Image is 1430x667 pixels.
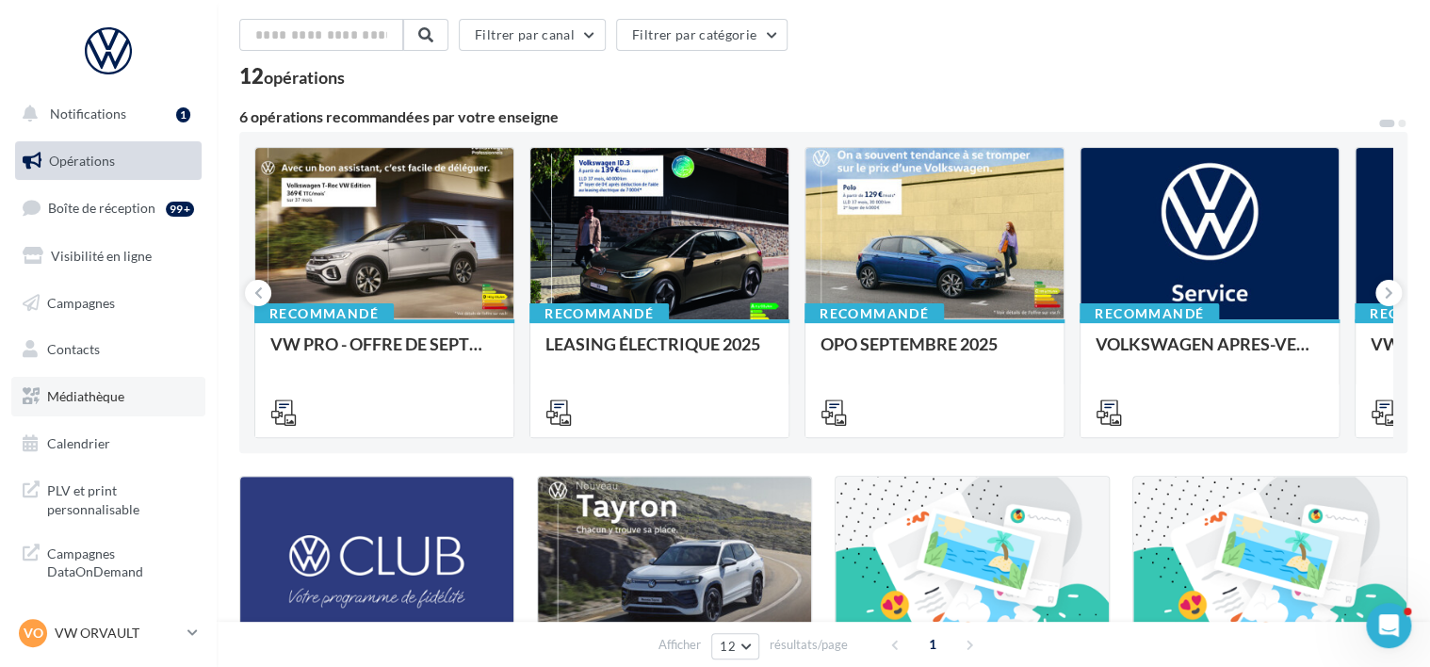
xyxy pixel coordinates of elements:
[166,202,194,217] div: 99+
[1096,334,1324,372] div: VOLKSWAGEN APRES-VENTE
[47,341,100,357] span: Contacts
[50,106,126,122] span: Notifications
[720,639,736,654] span: 12
[11,424,205,464] a: Calendrier
[11,377,205,416] a: Médiathèque
[49,153,115,169] span: Opérations
[11,94,198,134] button: Notifications 1
[15,615,202,651] a: VO VW ORVAULT
[51,248,152,264] span: Visibilité en ligne
[658,636,701,654] span: Afficher
[545,334,773,372] div: LEASING ÉLECTRIQUE 2025
[55,624,180,643] p: VW ORVAULT
[711,633,759,659] button: 12
[47,541,194,581] span: Campagnes DataOnDemand
[770,636,848,654] span: résultats/page
[264,69,345,86] div: opérations
[239,109,1377,124] div: 6 opérations recommandées par votre enseigne
[11,284,205,323] a: Campagnes
[821,334,1048,372] div: OPO SEPTEMBRE 2025
[48,200,155,216] span: Boîte de réception
[11,236,205,276] a: Visibilité en ligne
[24,624,43,643] span: VO
[47,435,110,451] span: Calendrier
[47,294,115,310] span: Campagnes
[11,330,205,369] a: Contacts
[11,533,205,589] a: Campagnes DataOnDemand
[459,19,606,51] button: Filtrer par canal
[254,303,394,324] div: Recommandé
[1080,303,1219,324] div: Recommandé
[47,388,124,404] span: Médiathèque
[47,478,194,518] span: PLV et print personnalisable
[270,334,498,372] div: VW PRO - OFFRE DE SEPTEMBRE 25
[804,303,944,324] div: Recommandé
[11,187,205,228] a: Boîte de réception99+
[918,629,948,659] span: 1
[239,66,345,87] div: 12
[11,470,205,526] a: PLV et print personnalisable
[529,303,669,324] div: Recommandé
[1366,603,1411,648] iframe: Intercom live chat
[176,107,190,122] div: 1
[11,141,205,181] a: Opérations
[616,19,788,51] button: Filtrer par catégorie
